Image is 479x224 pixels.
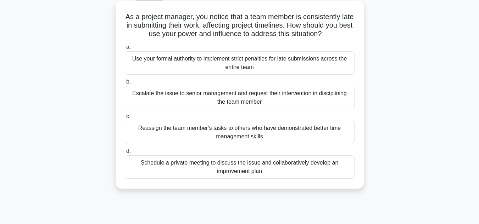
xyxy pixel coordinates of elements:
span: d. [126,148,131,154]
h5: As a project manager, you notice that a team member is consistently late in submitting their work... [124,12,355,39]
span: a. [126,44,131,50]
div: Escalate the issue to senior management and request their intervention in disciplining the team m... [125,86,355,109]
div: Schedule a private meeting to discuss the issue and collaboratively develop an improvement plan [125,155,355,179]
span: b. [126,79,131,85]
span: c. [126,113,130,119]
div: Reassign the team member's tasks to others who have demonstrated better time management skills [125,121,355,144]
div: Use your formal authority to implement strict penalties for late submissions across the entire team [125,51,355,75]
